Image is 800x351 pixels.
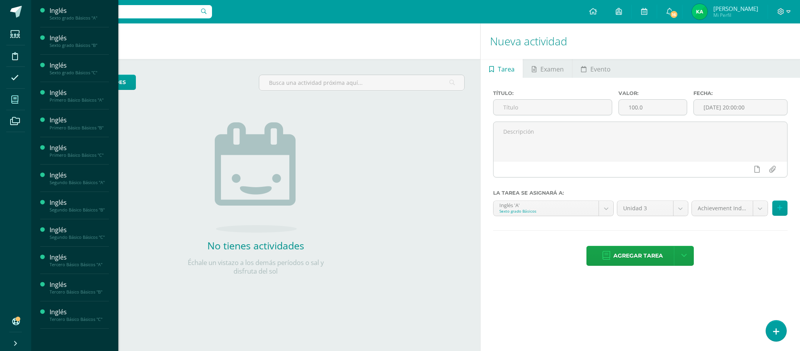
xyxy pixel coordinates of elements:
span: Evento [590,60,611,79]
label: Valor: [618,90,688,96]
a: InglésTercero Básico Básicos "A" [50,253,109,267]
a: Evento [572,59,619,78]
label: La tarea se asignará a: [493,190,788,196]
div: Sexto grado Básicos [499,208,593,214]
span: Tarea [498,60,515,79]
a: Tarea [481,59,523,78]
div: Segundo Básico Básicos "C" [50,235,109,240]
input: Busca un usuario... [36,5,212,18]
a: Examen [523,59,572,78]
a: InglésSegundo Básico Básicos "A" [50,171,109,185]
div: Segundo Básico Básicos "B" [50,207,109,213]
div: Inglés [50,6,109,15]
div: Segundo Básico Básicos "A" [50,180,109,185]
a: InglésTercero Básico Básicos "B" [50,280,109,295]
div: Primero Básico Básicos "C" [50,152,109,158]
a: InglésTercero Básico Básicos "C" [50,308,109,322]
input: Puntos máximos [619,100,687,115]
label: Fecha: [693,90,788,96]
div: Inglés [50,253,109,262]
div: Inglés [50,88,109,97]
img: no_activities.png [215,122,297,233]
span: 16 [670,10,678,19]
div: Inglés [50,34,109,43]
div: Inglés [50,143,109,152]
input: Busca una actividad próxima aquí... [259,75,464,90]
a: InglésSegundo Básico Básicos "C" [50,226,109,240]
div: Inglés [50,171,109,180]
img: 8023b044e5fe8d4619e40790d31912b4.png [692,4,707,20]
div: Inglés [50,61,109,70]
input: Fecha de entrega [694,100,787,115]
span: Agregar tarea [613,246,663,265]
span: Mi Perfil [713,12,758,18]
span: Examen [540,60,564,79]
a: InglésSexto grado Básicos "C" [50,61,109,75]
div: Tercero Básico Básicos "B" [50,289,109,295]
a: InglésSegundo Básico Básicos "B" [50,198,109,213]
div: Inglés [50,116,109,125]
a: Inglés 'A'Sexto grado Básicos [494,201,614,216]
span: Achievement Indicator (40.0%) [698,201,747,216]
div: Inglés [50,280,109,289]
span: [PERSON_NAME] [713,5,758,13]
div: Inglés [50,308,109,317]
span: Unidad 3 [623,201,667,216]
div: Primero Básico Básicos "A" [50,97,109,103]
h1: Actividades [41,23,471,59]
label: Título: [493,90,612,96]
div: Sexto grado Básicos "A" [50,15,109,21]
div: Inglés 'A' [499,201,593,208]
a: InglésPrimero Básico Básicos "A" [50,88,109,103]
div: Inglés [50,226,109,235]
div: Inglés [50,198,109,207]
div: Sexto grado Básicos "B" [50,43,109,48]
p: Échale un vistazo a los demás períodos o sal y disfruta del sol [178,258,334,276]
div: Sexto grado Básicos "C" [50,70,109,75]
a: InglésPrimero Básico Básicos "B" [50,116,109,130]
div: Tercero Básico Básicos "C" [50,317,109,322]
a: InglésPrimero Básico Básicos "C" [50,143,109,158]
h2: No tienes actividades [178,239,334,252]
input: Título [494,100,612,115]
a: Unidad 3 [617,201,688,216]
a: InglésSexto grado Básicos "B" [50,34,109,48]
div: Primero Básico Básicos "B" [50,125,109,131]
a: InglésSexto grado Básicos "A" [50,6,109,21]
a: Achievement Indicator (40.0%) [692,201,768,216]
div: Tercero Básico Básicos "A" [50,262,109,267]
h1: Nueva actividad [490,23,791,59]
